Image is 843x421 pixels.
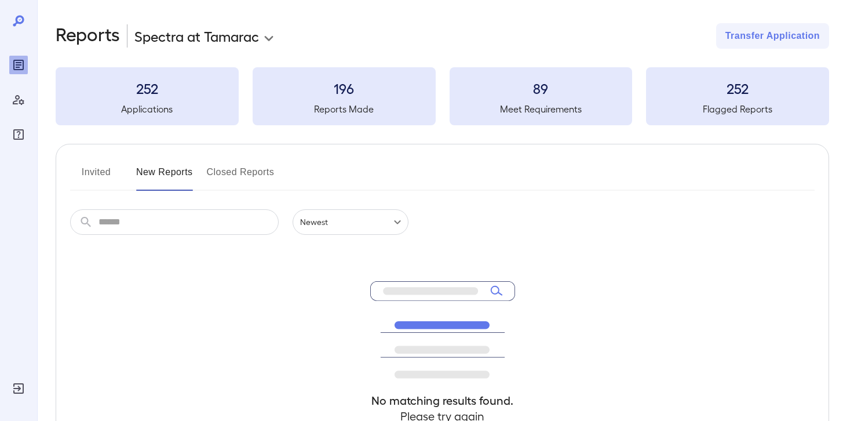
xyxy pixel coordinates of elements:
summary: 252Applications196Reports Made89Meet Requirements252Flagged Reports [56,67,829,125]
h2: Reports [56,23,120,49]
h5: Reports Made [253,102,436,116]
h3: 196 [253,79,436,97]
div: Reports [9,56,28,74]
button: Transfer Application [716,23,829,49]
button: Closed Reports [207,163,275,191]
h5: Applications [56,102,239,116]
button: New Reports [136,163,193,191]
div: Manage Users [9,90,28,109]
h3: 252 [56,79,239,97]
div: Newest [293,209,408,235]
h5: Meet Requirements [450,102,633,116]
button: Invited [70,163,122,191]
h3: 89 [450,79,633,97]
h3: 252 [646,79,829,97]
div: FAQ [9,125,28,144]
p: Spectra at Tamarac [134,27,259,45]
div: Log Out [9,379,28,398]
h4: No matching results found. [370,393,515,408]
h5: Flagged Reports [646,102,829,116]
